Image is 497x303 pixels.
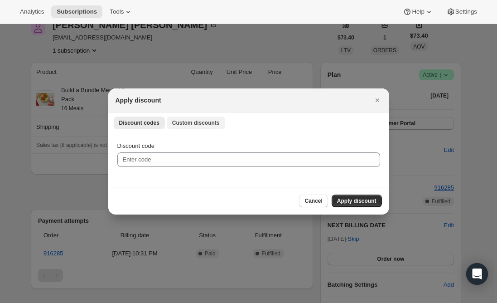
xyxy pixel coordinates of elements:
div: Open Intercom Messenger [466,263,488,285]
button: Settings [441,5,483,18]
button: Cancel [299,195,328,207]
button: Discount codes [114,117,165,129]
button: Custom discounts [167,117,225,129]
button: Tools [104,5,138,18]
span: Discount codes [119,119,159,127]
input: Enter code [117,152,380,167]
h2: Apply discount [116,96,161,105]
button: Close [371,94,384,107]
span: Custom discounts [172,119,220,127]
button: Analytics [14,5,49,18]
span: Settings [455,8,477,15]
span: Discount code [117,142,154,149]
span: Analytics [20,8,44,15]
div: Discount codes [108,132,389,187]
span: Help [412,8,424,15]
button: Apply discount [332,195,382,207]
span: Tools [110,8,124,15]
span: Apply discount [337,197,376,205]
span: Subscriptions [57,8,97,15]
span: Cancel [304,197,322,205]
button: Subscriptions [51,5,102,18]
button: Help [397,5,439,18]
